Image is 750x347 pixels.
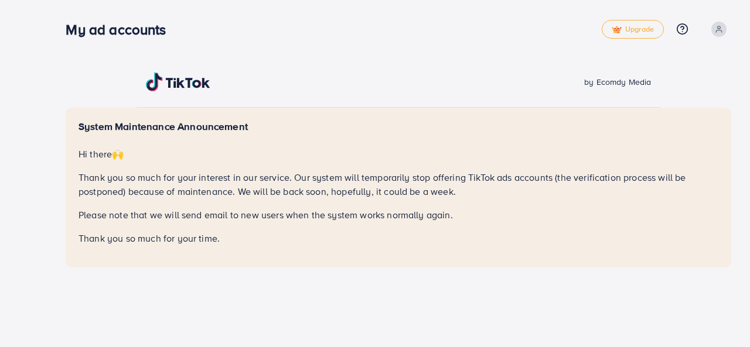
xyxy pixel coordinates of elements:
[612,25,654,34] span: Upgrade
[79,147,718,161] p: Hi there
[79,121,718,133] h5: System Maintenance Announcement
[146,73,210,91] img: TikTok
[584,76,651,88] span: by Ecomdy Media
[612,26,622,34] img: tick
[79,208,718,222] p: Please note that we will send email to new users when the system works normally again.
[112,147,124,160] span: 🙌
[79,231,718,245] p: Thank you so much for your time.
[602,20,664,39] a: tickUpgrade
[66,21,175,38] h3: My ad accounts
[79,170,718,198] p: Thank you so much for your interest in our service. Our system will temporarily stop offering Tik...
